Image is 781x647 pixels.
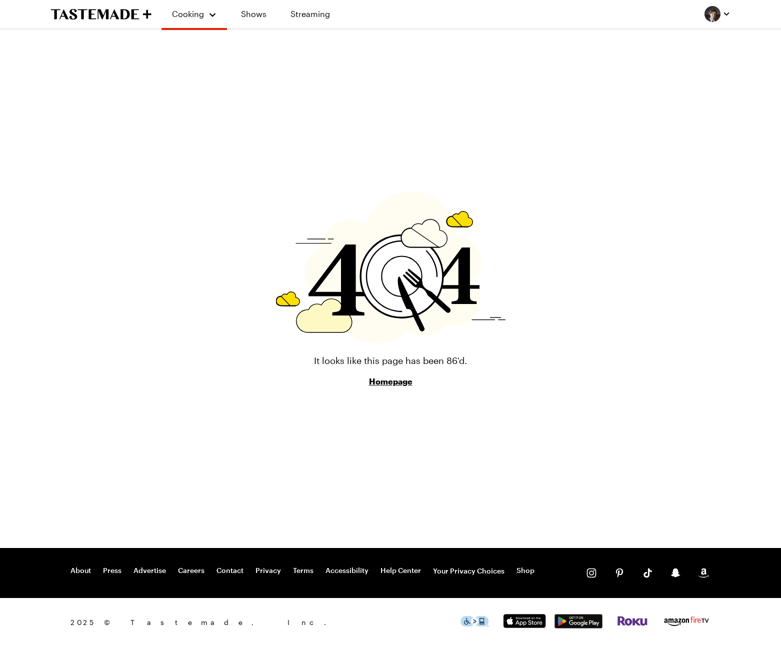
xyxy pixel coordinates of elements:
span: Cooking [172,9,204,18]
a: Accessibility [325,566,368,576]
a: Privacy [255,566,281,576]
button: Profile picture [704,6,730,22]
a: Terms [293,566,313,576]
a: Roku [616,618,648,627]
img: App Store [500,614,548,628]
img: Profile picture [704,6,720,22]
a: Help Center [380,566,421,576]
a: Google Play [554,620,602,630]
span: 2025 © Tastemade, Inc. [70,617,460,628]
img: This icon serves as a link to download the Level Access assistive technology app for individuals ... [460,616,488,626]
a: To Tastemade Home Page [50,8,151,20]
a: Amazon Fire TV [662,620,710,629]
a: About [70,566,91,576]
a: Contact [216,566,243,576]
p: It looks like this page has been 86'd. [314,353,467,367]
img: Roku [616,616,648,626]
a: Shop [516,566,534,576]
a: Advertise [133,566,166,576]
button: Your Privacy Choices [433,566,504,576]
a: Careers [178,566,204,576]
nav: Footer [70,566,534,576]
button: Cooking [171,4,217,24]
img: Amazon Fire TV [662,614,710,628]
a: This icon serves as a link to download the Level Access assistive technology app for individuals ... [460,618,488,628]
a: Homepage [369,375,412,387]
img: 404 [276,191,505,343]
a: Press [103,566,121,576]
img: Google Play [554,614,602,628]
a: App Store [500,620,548,629]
